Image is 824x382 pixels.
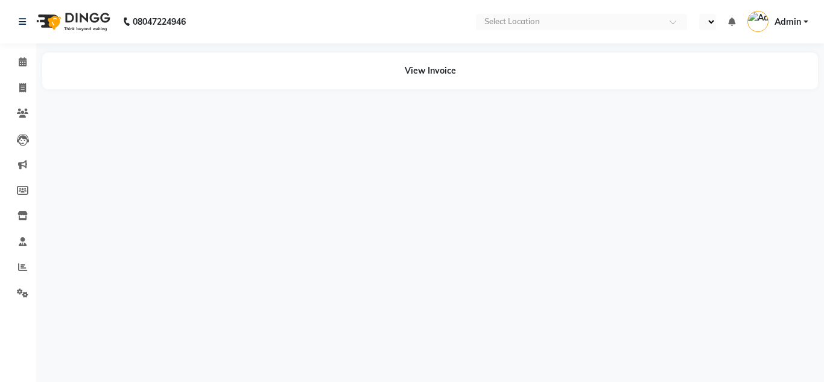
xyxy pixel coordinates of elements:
span: Admin [775,16,801,28]
b: 08047224946 [133,5,186,39]
div: View Invoice [42,53,818,89]
img: Admin [747,11,769,32]
div: Select Location [484,16,540,28]
img: logo [31,5,113,39]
